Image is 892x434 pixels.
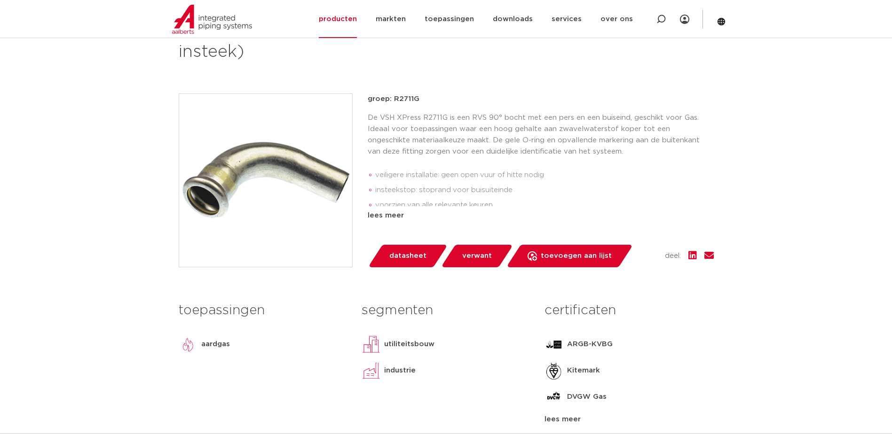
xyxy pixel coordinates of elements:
div: lees meer [545,414,713,425]
li: insteekstop: stoprand voor buisuiteinde [375,183,714,198]
p: groep: R2711G [368,93,714,105]
p: utiliteitsbouw [384,339,434,350]
img: aardgas [179,335,197,354]
p: De VSH XPress R2711G is een RVS 90° bocht met een pers en een buiseind, geschikt voor Gas. Ideaal... [368,112,714,157]
img: Product Image for VSH XPress RVS Gas bocht 90° (press x insteek) [179,94,352,267]
img: utiliteitsbouw [362,335,380,354]
span: verwant [462,248,492,263]
p: Kitemark [567,365,600,376]
div: lees meer [368,210,714,221]
span: toevoegen aan lijst [541,248,612,263]
img: industrie [362,361,380,380]
img: Kitemark [545,361,563,380]
span: deel: [665,250,681,262]
h3: certificaten [545,301,713,320]
p: ARGB-KVBG [567,339,613,350]
span: datasheet [389,248,426,263]
img: ARGB-KVBG [545,335,563,354]
p: industrie [384,365,416,376]
h3: segmenten [362,301,530,320]
img: DVGW Gas [545,387,563,406]
li: voorzien van alle relevante keuren [375,198,714,213]
a: verwant [441,245,513,267]
p: DVGW Gas [567,391,607,403]
h3: toepassingen [179,301,347,320]
li: veiligere installatie: geen open vuur of hitte nodig [375,168,714,183]
a: datasheet [368,245,448,267]
p: aardgas [201,339,230,350]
